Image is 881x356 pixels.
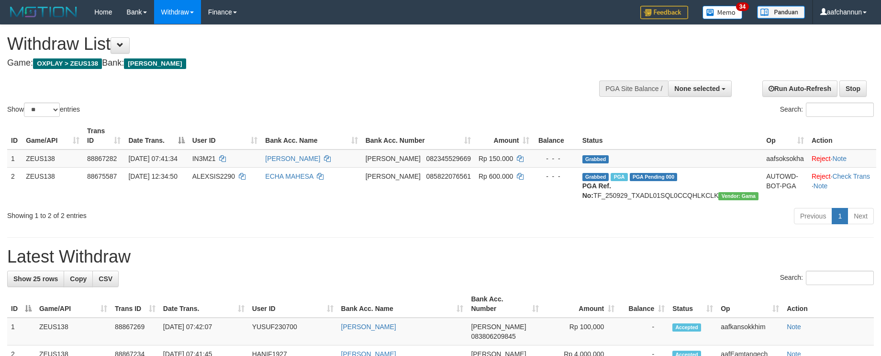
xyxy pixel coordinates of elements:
a: Check Trans [832,172,870,180]
span: None selected [674,85,720,92]
span: [PERSON_NAME] [124,58,186,69]
label: Search: [780,103,874,117]
th: Op: activate to sort column ascending [717,290,783,318]
span: Grabbed [582,155,609,163]
h1: Latest Withdraw [7,247,874,266]
td: ZEUS138 [35,318,111,345]
a: Reject [812,155,831,162]
th: Status: activate to sort column ascending [669,290,717,318]
td: 1 [7,149,22,168]
span: 88867282 [87,155,117,162]
span: Marked by aafpengsreynich [611,173,627,181]
span: ALEXSIS2290 [192,172,235,180]
h1: Withdraw List [7,34,578,54]
td: ZEUS138 [22,149,83,168]
a: Run Auto-Refresh [762,80,837,97]
th: Game/API: activate to sort column ascending [22,122,83,149]
a: Previous [794,208,832,224]
a: [PERSON_NAME] [341,323,396,331]
a: Stop [839,80,867,97]
th: Action [783,290,874,318]
th: Bank Acc. Number: activate to sort column ascending [467,290,543,318]
td: ZEUS138 [22,167,83,204]
img: Button%20Memo.svg [703,6,743,19]
div: - - - [537,172,574,181]
td: YUSUF230700 [248,318,337,345]
a: Show 25 rows [7,271,64,287]
td: 2 [7,167,22,204]
span: PGA Pending [630,173,678,181]
th: Game/API: activate to sort column ascending [35,290,111,318]
td: - [618,318,669,345]
th: Op: activate to sort column ascending [762,122,808,149]
a: Reject [812,172,831,180]
th: User ID: activate to sort column ascending [189,122,262,149]
span: Show 25 rows [13,275,58,283]
span: IN3M21 [192,155,216,162]
span: 34 [736,2,749,11]
td: TF_250929_TXADL01SQL0CCQHLKCLK [579,167,763,204]
span: Rp 600.000 [479,172,513,180]
span: [PERSON_NAME] [366,155,421,162]
td: AUTOWD-BOT-PGA [762,167,808,204]
a: Copy [64,271,93,287]
a: ECHA MAHESA [265,172,313,180]
div: PGA Site Balance / [599,80,668,97]
span: 88675587 [87,172,117,180]
td: aafsoksokha [762,149,808,168]
th: User ID: activate to sort column ascending [248,290,337,318]
span: [PERSON_NAME] [471,323,526,331]
span: Copy 083806209845 to clipboard [471,333,515,340]
span: [DATE] 07:41:34 [128,155,177,162]
th: Balance [533,122,578,149]
th: Action [808,122,876,149]
td: Rp 100,000 [543,318,618,345]
th: Bank Acc. Name: activate to sort column ascending [337,290,468,318]
a: [PERSON_NAME] [265,155,320,162]
span: Vendor URL: https://trx31.1velocity.biz [718,192,758,200]
td: · [808,149,876,168]
span: OXPLAY > ZEUS138 [33,58,102,69]
th: Bank Acc. Number: activate to sort column ascending [362,122,475,149]
a: Note [832,155,847,162]
span: Copy 085822076561 to clipboard [426,172,471,180]
th: Status [579,122,763,149]
label: Search: [780,271,874,285]
img: panduan.png [757,6,805,19]
th: Trans ID: activate to sort column ascending [83,122,124,149]
h4: Game: Bank: [7,58,578,68]
span: Copy [70,275,87,283]
a: Note [787,323,801,331]
a: CSV [92,271,119,287]
th: Date Trans.: activate to sort column descending [124,122,188,149]
th: Amount: activate to sort column ascending [543,290,618,318]
label: Show entries [7,103,80,117]
th: Bank Acc. Name: activate to sort column ascending [261,122,361,149]
th: Date Trans.: activate to sort column ascending [159,290,248,318]
th: Balance: activate to sort column ascending [618,290,669,318]
a: Next [848,208,874,224]
span: Rp 150.000 [479,155,513,162]
a: Note [814,182,828,190]
th: Trans ID: activate to sort column ascending [111,290,159,318]
input: Search: [806,103,874,117]
button: None selected [668,80,732,97]
span: [PERSON_NAME] [366,172,421,180]
input: Search: [806,271,874,285]
span: Grabbed [582,173,609,181]
td: [DATE] 07:42:07 [159,318,248,345]
th: ID: activate to sort column descending [7,290,35,318]
b: PGA Ref. No: [582,182,611,199]
span: Copy 082345529669 to clipboard [426,155,471,162]
td: · · [808,167,876,204]
div: - - - [537,154,574,163]
td: 1 [7,318,35,345]
span: Accepted [672,323,701,332]
img: MOTION_logo.png [7,5,80,19]
a: 1 [832,208,848,224]
th: ID [7,122,22,149]
span: CSV [99,275,112,283]
span: [DATE] 12:34:50 [128,172,177,180]
td: 88867269 [111,318,159,345]
div: Showing 1 to 2 of 2 entries [7,207,360,220]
